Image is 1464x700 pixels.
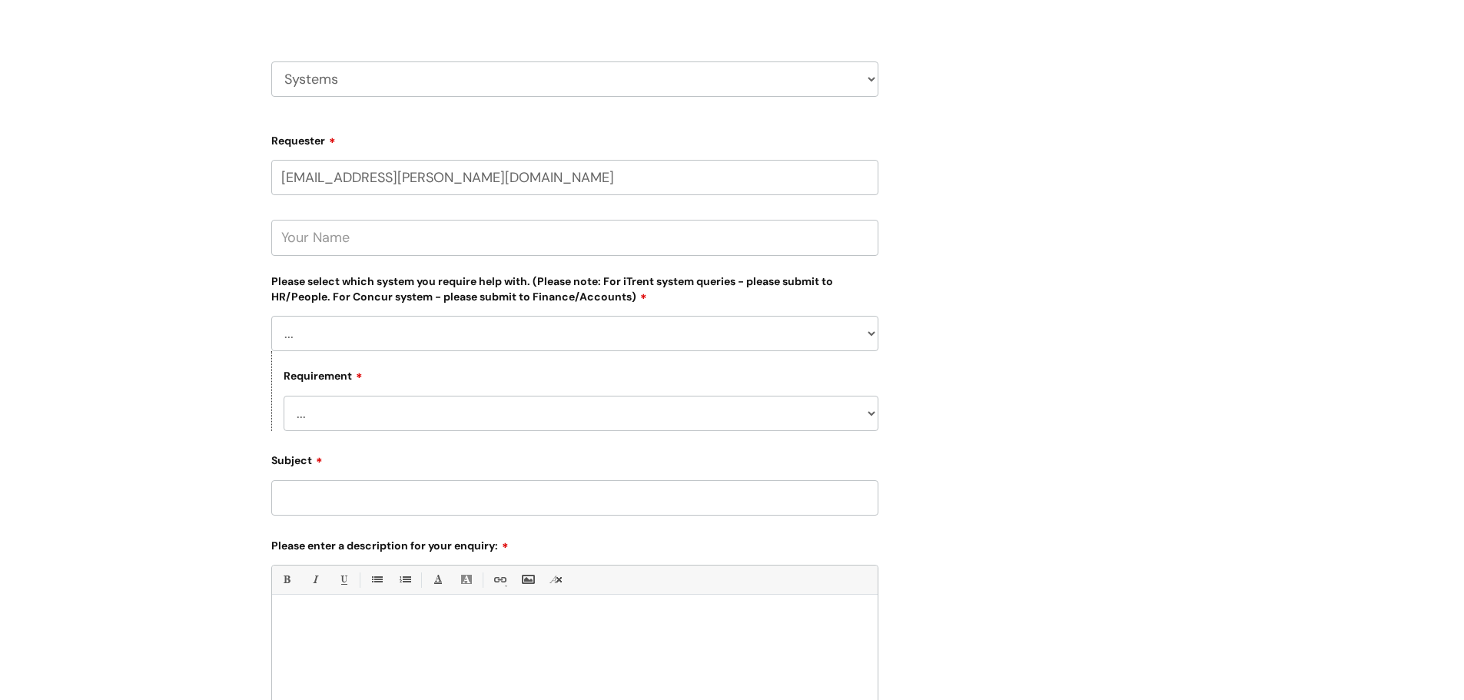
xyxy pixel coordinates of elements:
[546,570,566,589] a: Remove formatting (Ctrl-\)
[277,570,296,589] a: Bold (Ctrl-B)
[395,570,414,589] a: 1. Ordered List (Ctrl-Shift-8)
[271,220,878,255] input: Your Name
[271,534,878,552] label: Please enter a description for your enquiry:
[518,570,537,589] a: Insert Image...
[271,272,878,304] label: Please select which system you require help with. (Please note: For iTrent system queries - pleas...
[490,570,509,589] a: Link
[271,449,878,467] label: Subject
[271,129,878,148] label: Requester
[271,160,878,195] input: Email
[456,570,476,589] a: Back Color
[305,570,324,589] a: Italic (Ctrl-I)
[284,367,363,383] label: Requirement
[367,570,386,589] a: • Unordered List (Ctrl-Shift-7)
[334,570,353,589] a: Underline(Ctrl-U)
[428,570,447,589] a: Font Color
